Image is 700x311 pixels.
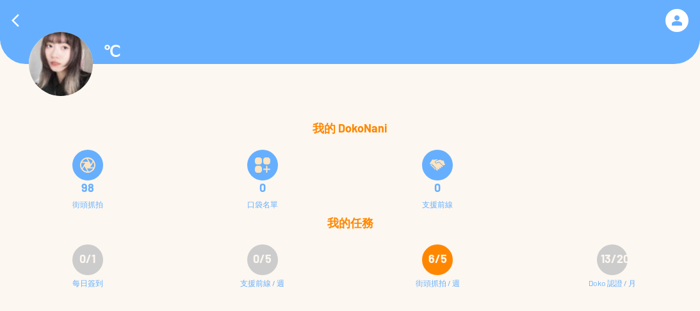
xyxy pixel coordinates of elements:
[255,157,270,173] img: bucketListIcon.svg
[601,251,630,266] span: 13/20
[416,277,460,303] div: 街頭抓拍 / 週
[72,277,103,303] div: 每日簽到
[428,251,447,266] span: 6/5
[8,181,167,194] div: 98
[247,200,278,209] div: 口袋名單
[103,42,120,63] p: ℃
[430,157,445,173] img: frontLineSupply.svg
[80,157,95,173] img: snapShot.svg
[253,251,272,266] span: 0/5
[240,277,284,303] div: 支援前線 / 週
[72,200,103,209] div: 街頭抓拍
[79,251,95,266] span: 0/1
[183,181,342,194] div: 0
[589,277,636,303] div: Doko 認證 / 月
[358,181,517,194] div: 0
[422,200,453,209] div: 支援前線
[29,32,93,96] img: Visruth.jpg not found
